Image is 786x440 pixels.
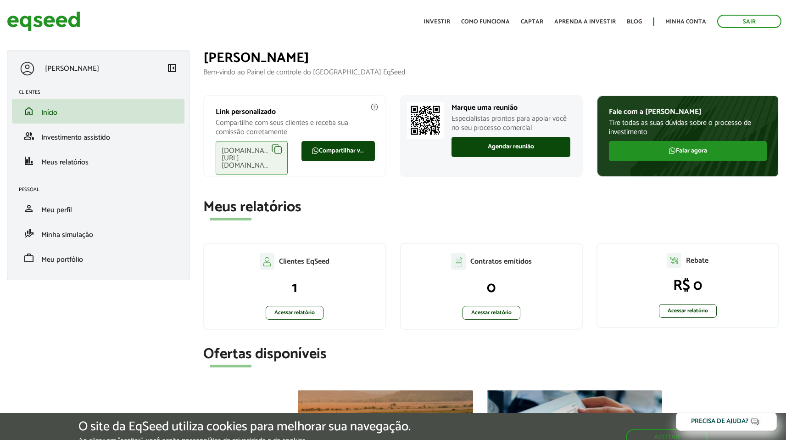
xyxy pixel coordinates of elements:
[607,277,769,294] p: R$ 0
[665,19,706,25] a: Minha conta
[203,199,779,215] h2: Meus relatórios
[167,62,178,73] span: left_panel_close
[203,346,779,362] h2: Ofertas disponíveis
[554,19,616,25] a: Aprenda a investir
[23,203,34,214] span: person
[461,19,510,25] a: Como funciona
[370,103,379,111] img: agent-meulink-info2.svg
[41,107,57,119] span: Início
[669,147,676,154] img: FaWhatsapp.svg
[19,130,178,141] a: groupInvestimento assistido
[667,253,681,268] img: agent-relatorio.svg
[23,155,34,166] span: finance
[41,156,89,169] span: Meus relatórios
[407,102,444,139] img: Marcar reunião com consultor
[12,221,184,246] li: Minha simulação
[609,118,767,136] p: Tire todas as suas dúvidas sobre o processo de investimento
[23,106,34,117] span: home
[609,107,767,116] p: Fale com a [PERSON_NAME]
[452,103,570,112] p: Marque uma reunião
[266,306,323,320] a: Acessar relatório
[12,124,184,148] li: Investimento assistido
[609,141,767,161] a: Falar agora
[12,246,184,271] li: Meu portfólio
[7,9,80,34] img: EqSeed
[12,148,184,173] li: Meus relatórios
[203,68,779,77] p: Bem-vindo ao Painel de controle do [GEOGRAPHIC_DATA] EqSeed
[19,155,178,166] a: financeMeus relatórios
[19,203,178,214] a: personMeu perfil
[19,253,178,264] a: workMeu portfólio
[521,19,543,25] a: Captar
[452,137,570,157] a: Agendar reunião
[659,304,717,318] a: Acessar relatório
[19,106,178,117] a: homeInício
[203,51,779,66] h1: [PERSON_NAME]
[23,130,34,141] span: group
[167,62,178,75] a: Colapsar menu
[452,114,570,132] p: Especialistas prontos para apoiar você no seu processo comercial
[19,228,178,239] a: finance_modeMinha simulação
[45,64,99,73] p: [PERSON_NAME]
[463,306,520,320] a: Acessar relatório
[410,279,573,297] p: 0
[213,279,376,297] p: 1
[12,99,184,124] li: Início
[12,196,184,221] li: Meu perfil
[470,257,532,266] p: Contratos emitidos
[260,253,274,270] img: agent-clientes.svg
[216,141,288,175] div: [DOMAIN_NAME][URL][DOMAIN_NAME]
[78,420,411,434] h5: O site da EqSeed utiliza cookies para melhorar sua navegação.
[301,141,375,161] a: Compartilhar via WhatsApp
[41,254,83,266] span: Meu portfólio
[23,253,34,264] span: work
[41,204,72,216] span: Meu perfil
[216,118,373,136] p: Compartilhe com seus clientes e receba sua comissão corretamente
[451,253,466,270] img: agent-contratos.svg
[627,19,642,25] a: Blog
[686,256,708,265] p: Rebate
[424,19,450,25] a: Investir
[23,228,34,239] span: finance_mode
[41,229,93,241] span: Minha simulação
[41,131,110,144] span: Investimento assistido
[216,107,373,116] p: Link personalizado
[312,147,319,154] img: FaWhatsapp.svg
[19,90,184,95] h2: Clientes
[279,257,329,266] p: Clientes EqSeed
[717,15,781,28] a: Sair
[19,187,184,192] h2: Pessoal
